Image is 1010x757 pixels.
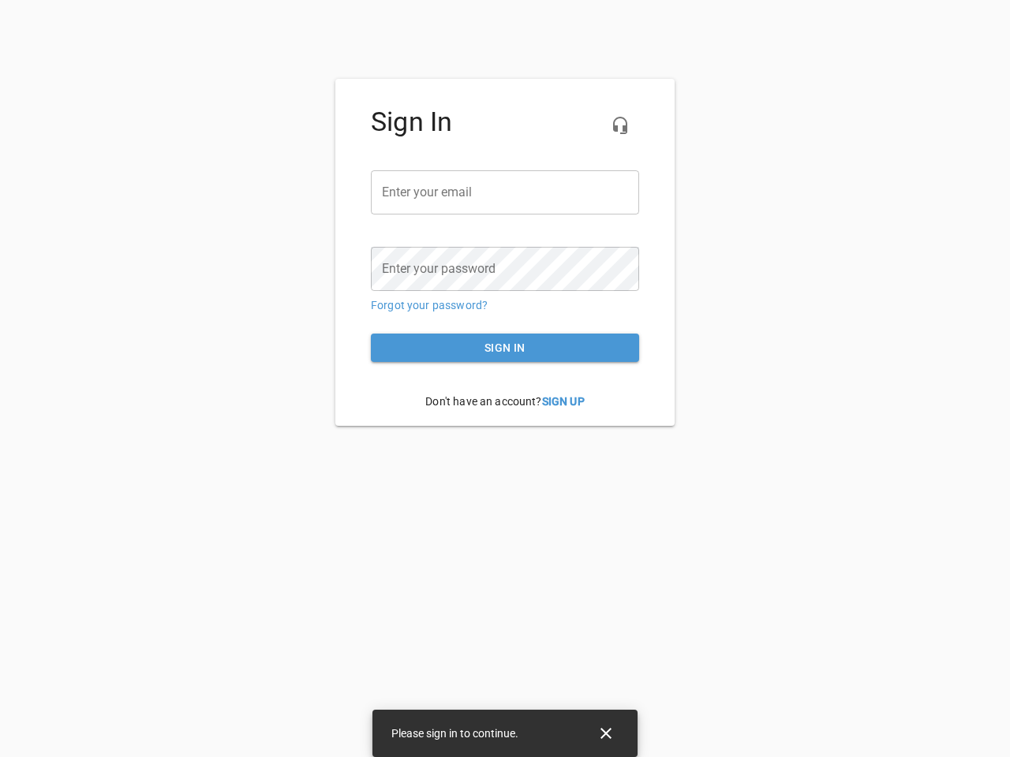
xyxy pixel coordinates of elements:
a: Forgot your password? [371,299,488,311]
a: Sign Up [542,395,585,408]
span: Please sign in to continue. [391,727,518,740]
button: Live Chat [601,106,639,144]
button: Close [587,714,625,752]
p: Don't have an account? [371,382,639,422]
h4: Sign In [371,106,639,138]
span: Sign in [383,338,627,358]
button: Sign in [371,334,639,363]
